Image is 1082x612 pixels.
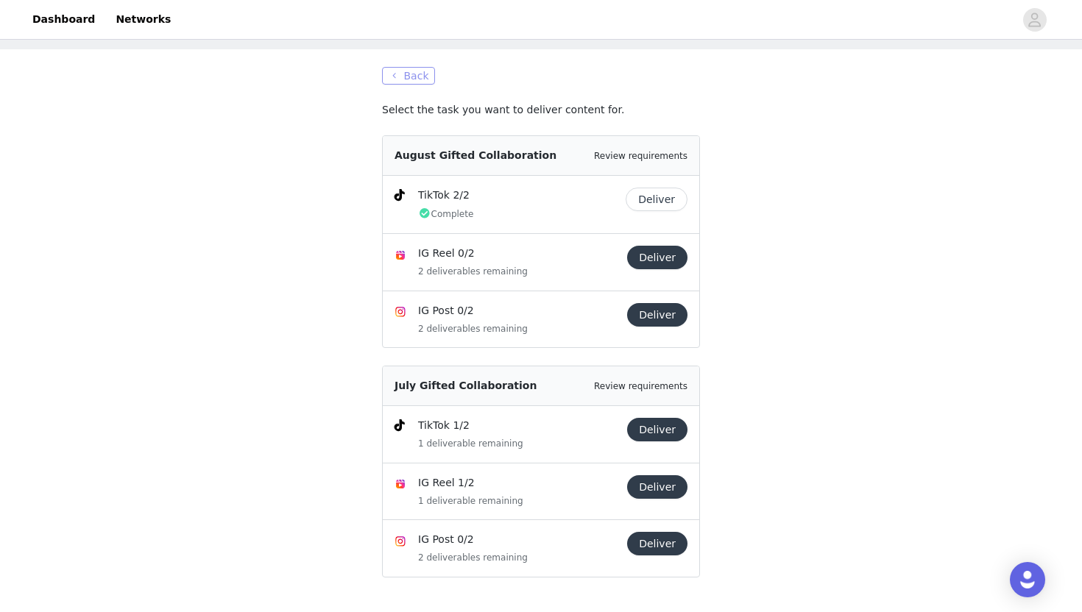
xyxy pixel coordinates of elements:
span: 1 deliverable remaining [418,496,523,506]
img: Instagram Reels Icon [395,478,406,490]
span: 2 deliverables remaining [418,552,528,563]
p: Select the task you want to deliver content for. [382,102,700,118]
img: Instagram Icon [395,306,406,318]
img: Instagram Icon [395,535,406,547]
p: IG Post 0/2 [418,303,621,319]
p: TikTok 1/2 [418,418,621,433]
button: Deliver [627,246,687,269]
div: avatar [1028,8,1042,32]
span: 2 deliverables remaining [418,266,528,277]
span: August Gifted Collaboration [395,149,556,161]
button: Deliver [627,475,687,499]
p: IG Post 0/2 [418,532,621,547]
p: IG Reel 1/2 [418,475,621,491]
div: Open Intercom Messenger [1010,562,1045,597]
a: Review requirements [594,151,687,161]
span: 1 deliverable remaining [418,438,523,449]
p: IG Reel 0/2 [418,246,621,261]
button: Deliver [627,303,687,327]
p: TikTok 2/2 [418,188,620,203]
a: Review requirements [594,381,687,391]
button: Deliver [627,532,687,555]
button: Deliver [627,418,687,441]
img: Instagram Reels Icon [395,249,406,261]
a: Networks [107,3,180,36]
a: Dashboard [24,3,104,36]
button: Back [382,67,435,85]
span: Complete [418,209,473,219]
button: Deliver [626,188,687,211]
span: July Gifted Collaboration [395,380,537,391]
span: 2 deliverables remaining [418,324,528,334]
